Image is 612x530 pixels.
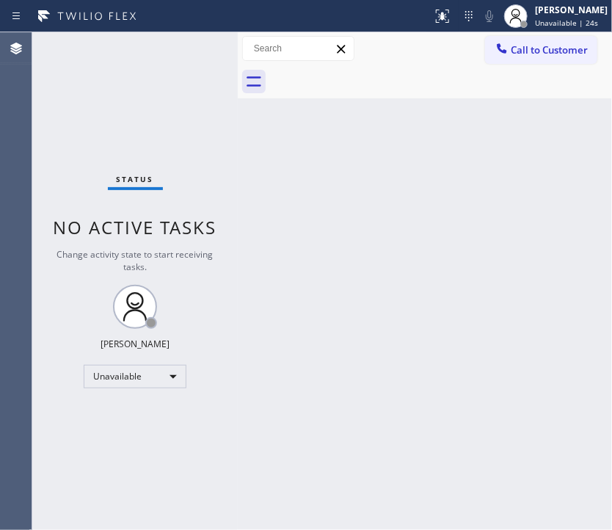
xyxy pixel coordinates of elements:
[117,174,154,184] span: Status
[54,215,217,239] span: No active tasks
[84,365,186,388] div: Unavailable
[535,4,608,16] div: [PERSON_NAME]
[485,36,597,64] button: Call to Customer
[511,43,588,57] span: Call to Customer
[243,37,354,60] input: Search
[479,6,500,26] button: Mute
[101,338,170,350] div: [PERSON_NAME]
[535,18,598,28] span: Unavailable | 24s
[57,248,214,273] span: Change activity state to start receiving tasks.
